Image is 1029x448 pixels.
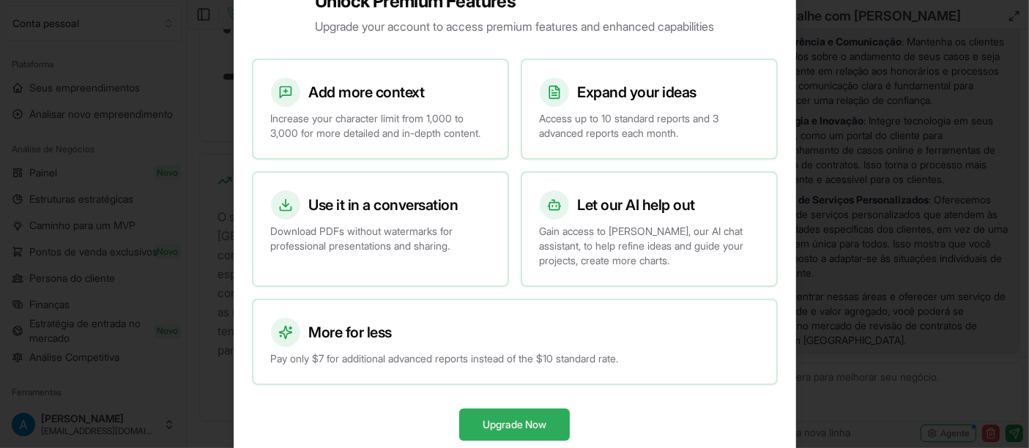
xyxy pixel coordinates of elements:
p: Access up to 10 standard reports and 3 advanced reports each month. [540,111,759,141]
h3: Let our AI help out [578,195,696,215]
p: Download PDFs without watermarks for professional presentations and sharing. [271,224,490,253]
h3: Use it in a conversation [309,195,458,215]
p: Upgrade your account to access premium features and enhanced capabilities [315,18,714,35]
button: Upgrade Now [459,408,570,441]
h3: Expand your ideas [578,82,697,102]
h3: Add more context [309,82,425,102]
p: Increase your character limit from 1,000 to 3,000 for more detailed and in-depth content. [271,111,490,141]
h3: More for less [309,322,393,343]
p: Pay only $7 for additional advanced reports instead of the $10 standard rate. [271,351,759,366]
p: Gain access to [PERSON_NAME], our AI chat assistant, to help refine ideas and guide your projects... [540,224,759,268]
